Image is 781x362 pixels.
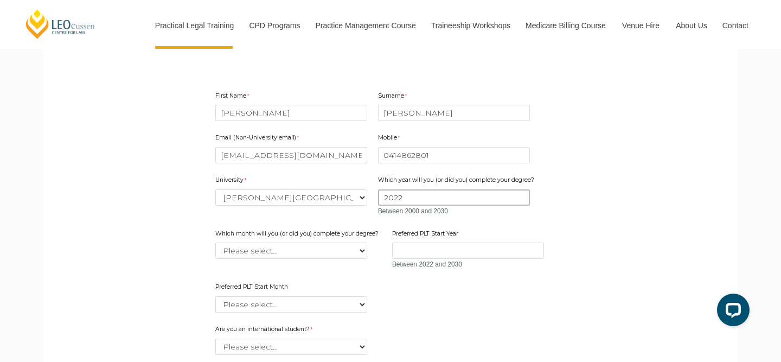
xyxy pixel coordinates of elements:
[668,2,714,49] a: About Us
[378,147,530,163] input: Mobile
[392,230,461,240] label: Preferred PLT Start Year
[24,9,97,40] a: [PERSON_NAME] Centre for Law
[714,2,757,49] a: Contact
[215,230,381,240] label: Which month will you (or did you) complete your degree?
[215,339,367,355] select: Are you an international student?
[215,176,249,187] label: University
[378,189,530,206] input: Which year will you (or did you) complete your degree?
[378,207,448,215] span: Between 2000 and 2030
[215,283,291,294] label: Preferred PLT Start Month
[423,2,517,49] a: Traineeship Workshops
[708,289,754,335] iframe: LiveChat chat widget
[308,2,423,49] a: Practice Management Course
[378,105,530,121] input: Surname
[215,189,367,206] select: University
[215,147,367,163] input: Email (Non-University email)
[147,2,241,49] a: Practical Legal Training
[378,92,409,103] label: Surname
[215,105,367,121] input: First Name
[517,2,614,49] a: Medicare Billing Course
[215,296,367,313] select: Preferred PLT Start Month
[241,2,307,49] a: CPD Programs
[392,243,544,259] input: Preferred PLT Start Year
[215,325,324,336] label: Are you an international student?
[215,134,302,144] label: Email (Non-University email)
[378,134,402,144] label: Mobile
[215,92,252,103] label: First Name
[614,2,668,49] a: Venue Hire
[378,176,537,187] label: Which year will you (or did you) complete your degree?
[215,243,367,259] select: Which month will you (or did you) complete your degree?
[392,261,462,268] span: Between 2022 and 2030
